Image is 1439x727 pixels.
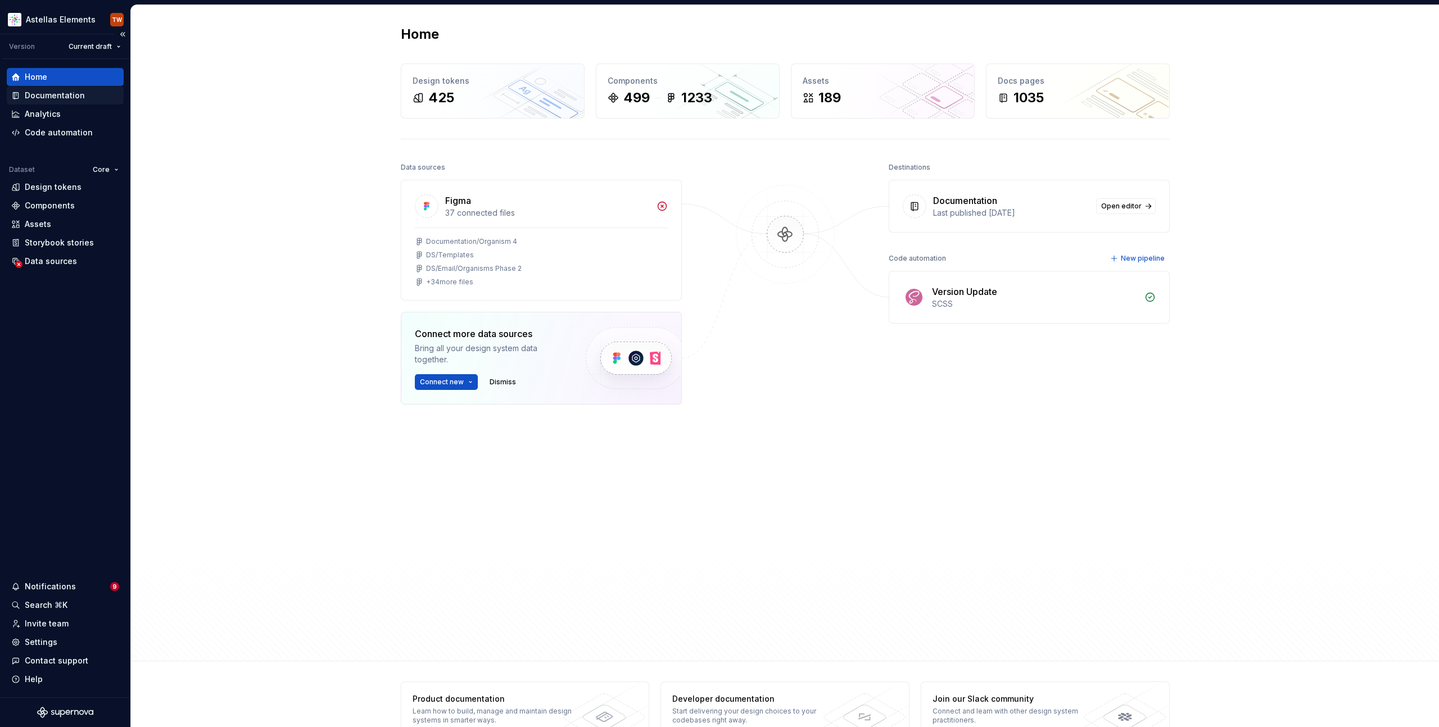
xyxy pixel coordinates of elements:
[1107,251,1170,266] button: New pipeline
[7,87,124,104] a: Documentation
[485,374,521,390] button: Dismiss
[25,127,93,138] div: Code automation
[426,264,522,273] div: DS/Email/Organisms Phase 2
[818,89,841,107] div: 189
[25,108,61,120] div: Analytics
[1121,254,1165,263] span: New pipeline
[2,7,128,31] button: Astellas ElementsTW
[7,124,124,142] a: Code automation
[115,26,130,42] button: Collapse sidebar
[37,707,93,718] svg: Supernova Logo
[672,693,836,705] div: Developer documentation
[401,180,682,301] a: Figma37 connected filesDocumentation/Organism 4DS/TemplatesDS/Email/Organisms Phase 2+34more files
[413,707,576,725] div: Learn how to build, manage and maintain design systems in smarter ways.
[7,633,124,651] a: Settings
[110,582,119,591] span: 9
[7,652,124,670] button: Contact support
[445,194,471,207] div: Figma
[25,90,85,101] div: Documentation
[7,578,124,596] button: Notifications9
[1101,202,1142,211] span: Open editor
[608,75,768,87] div: Components
[401,63,585,119] a: Design tokens425
[998,75,1158,87] div: Docs pages
[7,68,124,86] a: Home
[932,298,1138,310] div: SCSS
[445,207,650,219] div: 37 connected files
[64,39,126,54] button: Current draft
[25,655,88,666] div: Contact support
[25,237,94,248] div: Storybook stories
[7,105,124,123] a: Analytics
[7,596,124,614] button: Search ⌘K
[8,13,21,26] img: b2369ad3-f38c-46c1-b2a2-f2452fdbdcd2.png
[25,599,67,611] div: Search ⌘K
[69,42,112,51] span: Current draft
[889,251,946,266] div: Code automation
[25,71,47,83] div: Home
[889,160,930,175] div: Destinations
[7,234,124,252] a: Storybook stories
[25,181,82,193] div: Design tokens
[401,25,439,43] h2: Home
[7,178,124,196] a: Design tokens
[25,674,43,685] div: Help
[25,219,51,230] div: Assets
[933,707,1096,725] div: Connect and learn with other design system practitioners.
[933,194,997,207] div: Documentation
[415,374,478,390] button: Connect new
[426,278,473,287] div: + 34 more files
[413,75,573,87] div: Design tokens
[7,215,124,233] a: Assets
[1013,89,1044,107] div: 1035
[25,200,75,211] div: Components
[623,89,650,107] div: 499
[9,42,35,51] div: Version
[7,197,124,215] a: Components
[933,207,1089,219] div: Last published [DATE]
[428,89,454,107] div: 425
[93,165,110,174] span: Core
[7,670,124,688] button: Help
[933,693,1096,705] div: Join our Slack community
[25,256,77,267] div: Data sources
[25,581,76,592] div: Notifications
[791,63,975,119] a: Assets189
[7,252,124,270] a: Data sources
[596,63,780,119] a: Components4991233
[803,75,963,87] div: Assets
[490,378,516,387] span: Dismiss
[672,707,836,725] div: Start delivering your design choices to your codebases right away.
[426,251,474,260] div: DS/Templates
[9,165,35,174] div: Dataset
[112,15,122,24] div: TW
[7,615,124,633] a: Invite team
[932,285,997,298] div: Version Update
[1096,198,1156,214] a: Open editor
[25,637,57,648] div: Settings
[415,327,567,340] div: Connect more data sources
[420,378,464,387] span: Connect new
[426,237,517,246] div: Documentation/Organism 4
[401,160,445,175] div: Data sources
[681,89,712,107] div: 1233
[986,63,1170,119] a: Docs pages1035
[413,693,576,705] div: Product documentation
[88,162,124,178] button: Core
[415,343,567,365] div: Bring all your design system data together.
[26,14,96,25] div: Astellas Elements
[25,618,69,629] div: Invite team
